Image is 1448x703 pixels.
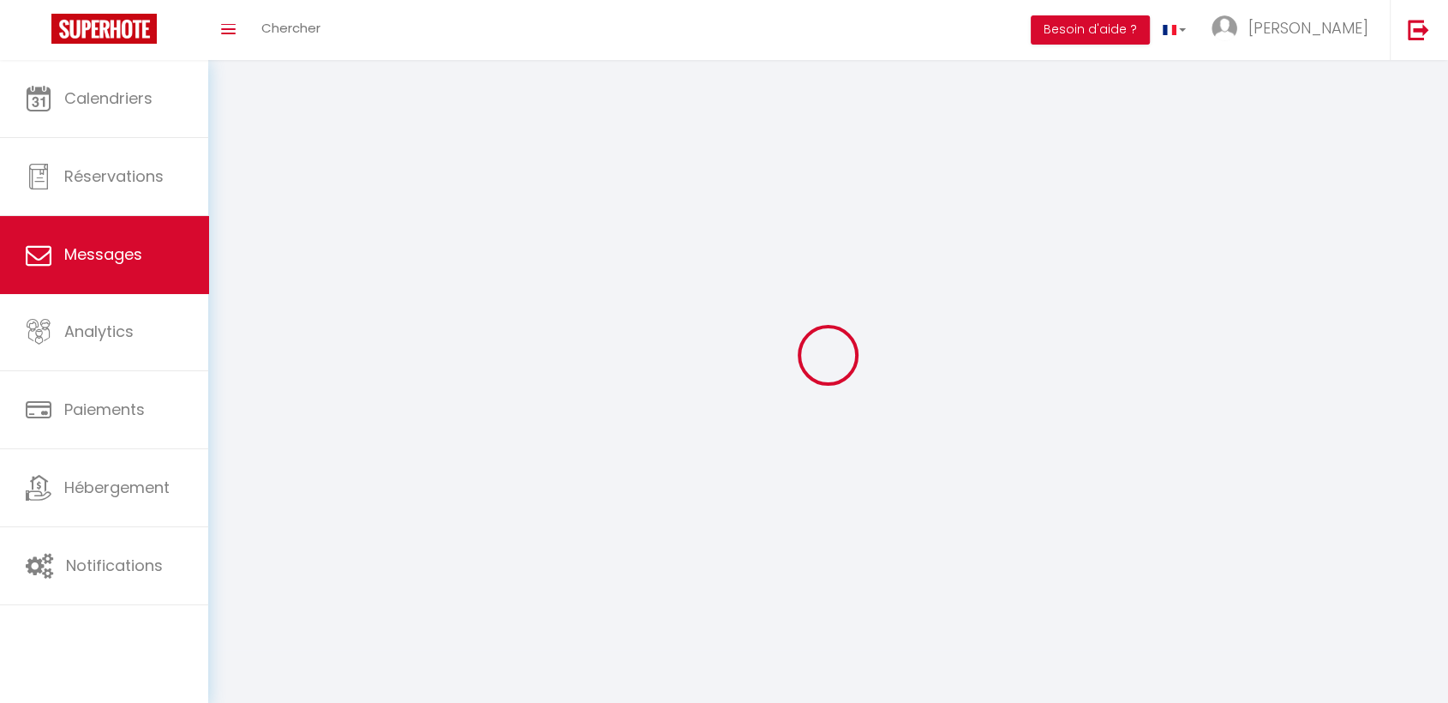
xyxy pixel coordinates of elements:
iframe: Chat [1375,626,1435,690]
img: ... [1212,15,1237,41]
span: Réservations [64,165,164,187]
img: Super Booking [51,14,157,44]
button: Besoin d'aide ? [1031,15,1150,45]
span: Messages [64,243,142,265]
img: logout [1408,19,1429,40]
span: Paiements [64,399,145,420]
span: Chercher [261,19,320,37]
span: Calendriers [64,87,153,109]
span: Hébergement [64,477,170,498]
span: [PERSON_NAME] [1248,17,1368,39]
button: Ouvrir le widget de chat LiveChat [14,7,65,58]
span: Notifications [66,555,163,576]
span: Analytics [64,321,134,342]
